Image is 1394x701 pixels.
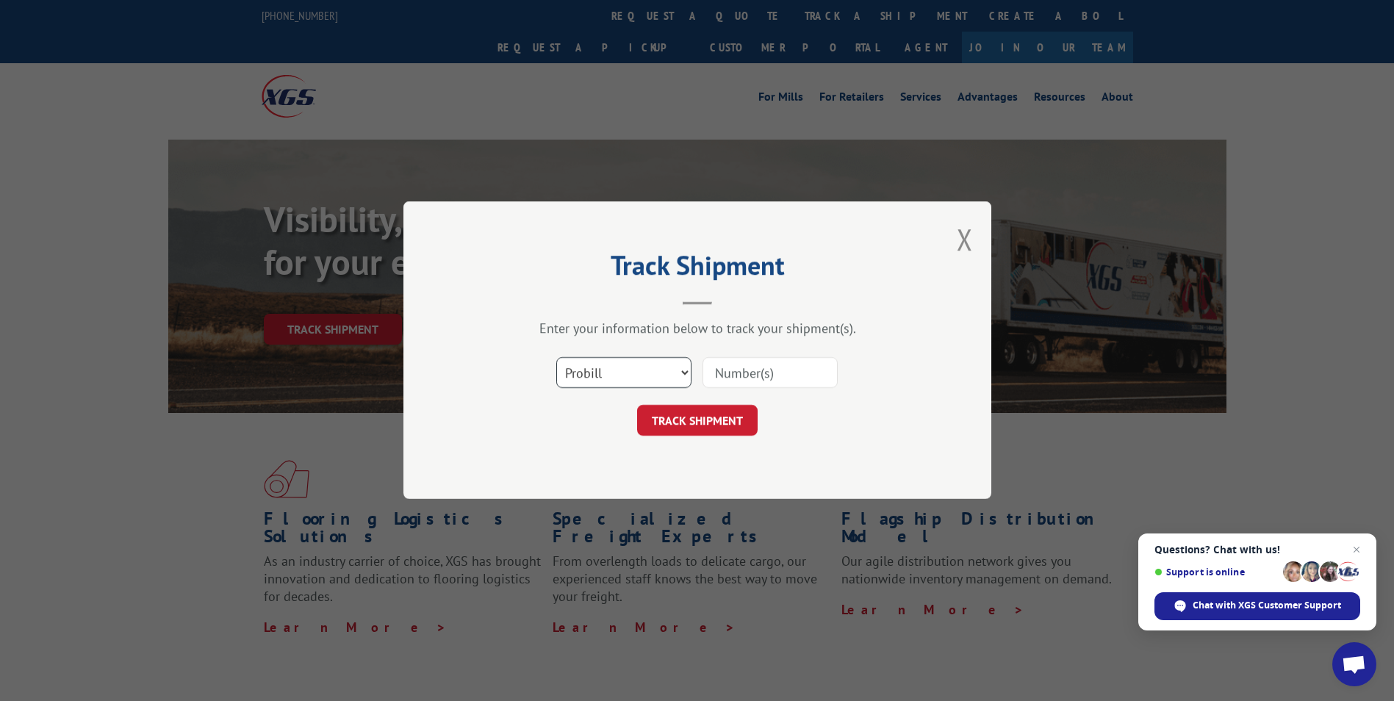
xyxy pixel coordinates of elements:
input: Number(s) [703,358,838,389]
span: Chat with XGS Customer Support [1193,599,1341,612]
span: Close chat [1348,541,1365,558]
span: Support is online [1154,567,1278,578]
h2: Track Shipment [477,255,918,283]
div: Chat with XGS Customer Support [1154,592,1360,620]
button: Close modal [957,220,973,259]
div: Open chat [1332,642,1376,686]
span: Questions? Chat with us! [1154,544,1360,556]
div: Enter your information below to track your shipment(s). [477,320,918,337]
button: TRACK SHIPMENT [637,406,758,436]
